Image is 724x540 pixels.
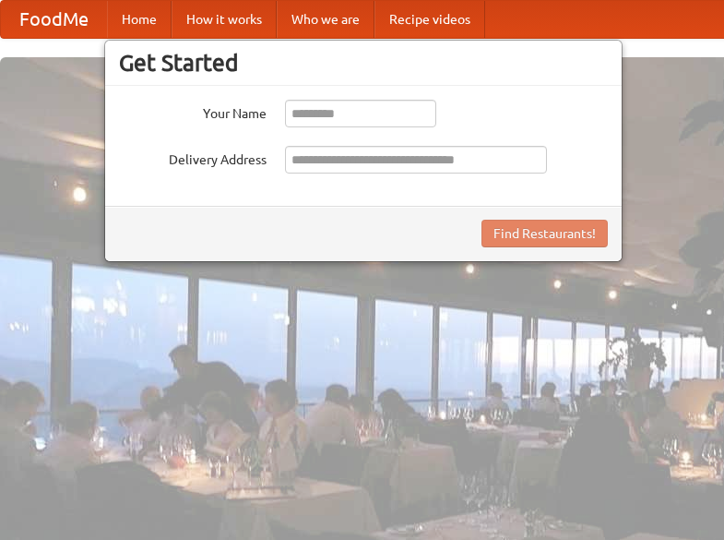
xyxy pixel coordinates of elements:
[374,1,485,38] a: Recipe videos
[119,146,267,169] label: Delivery Address
[277,1,374,38] a: Who we are
[119,100,267,123] label: Your Name
[1,1,107,38] a: FoodMe
[172,1,277,38] a: How it works
[107,1,172,38] a: Home
[119,49,608,77] h3: Get Started
[481,220,608,247] button: Find Restaurants!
